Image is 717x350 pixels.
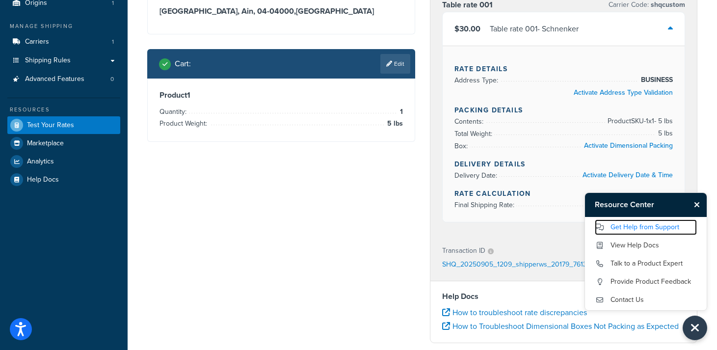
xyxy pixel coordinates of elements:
[585,193,690,216] h3: Resource Center
[442,307,587,318] a: How to troubleshoot rate discrepancies
[27,158,54,166] span: Analytics
[454,170,500,181] span: Delivery Date:
[638,74,673,86] span: BUSINESS
[7,70,120,88] a: Advanced Features0
[442,321,679,332] a: How to Troubleshoot Dimensional Boxes Not Packing as Expected
[454,200,517,210] span: Final Shipping Rate:
[595,238,697,253] a: View Help Docs
[442,258,601,272] p: SHQ_20250905_1209_shipperws_20179_76136166
[25,56,71,65] span: Shipping Rules
[595,292,697,308] a: Contact Us
[7,116,120,134] a: Test Your Rates
[380,54,410,74] a: Edit
[27,176,59,184] span: Help Docs
[7,22,120,30] div: Manage Shipping
[7,33,120,51] li: Carriers
[7,171,120,188] a: Help Docs
[25,75,84,83] span: Advanced Features
[7,52,120,70] a: Shipping Rules
[159,90,403,100] h3: Product 1
[454,188,673,199] h4: Rate Calculation
[454,23,480,34] span: $30.00
[7,33,120,51] a: Carriers1
[656,128,673,139] span: 5 lbs
[454,116,486,127] span: Contents:
[7,153,120,170] a: Analytics
[442,244,485,258] p: Transaction ID
[454,75,501,85] span: Address Type:
[583,170,673,180] a: Activate Delivery Date & Time
[7,70,120,88] li: Advanced Features
[595,256,697,271] a: Talk to a Product Expert
[490,22,579,36] div: Table rate 001 - Schnenker
[159,6,403,16] h3: [GEOGRAPHIC_DATA], Ain, 04-04000 , [GEOGRAPHIC_DATA]
[159,118,210,129] span: Product Weight:
[27,139,64,148] span: Marketplace
[25,38,49,46] span: Carriers
[175,59,191,68] h2: Cart :
[112,38,114,46] span: 1
[27,121,74,130] span: Test Your Rates
[159,107,189,117] span: Quantity:
[454,129,495,139] span: Total Weight:
[605,115,673,127] span: Product SKU-1 x 1 - 5 lbs
[574,87,673,98] a: Activate Address Type Validation
[7,135,120,152] a: Marketplace
[683,316,707,340] button: Close Resource Center
[454,159,673,169] h4: Delivery Details
[110,75,114,83] span: 0
[595,219,697,235] a: Get Help from Support
[454,141,470,151] span: Box:
[584,140,673,151] a: Activate Dimensional Packing
[454,105,673,115] h4: Packing Details
[7,106,120,114] div: Resources
[442,291,686,302] h4: Help Docs
[595,274,697,290] a: Provide Product Feedback
[690,199,707,211] button: Close Resource Center
[398,106,403,118] span: 1
[385,118,403,130] span: 5 lbs
[454,64,673,74] h4: Rate Details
